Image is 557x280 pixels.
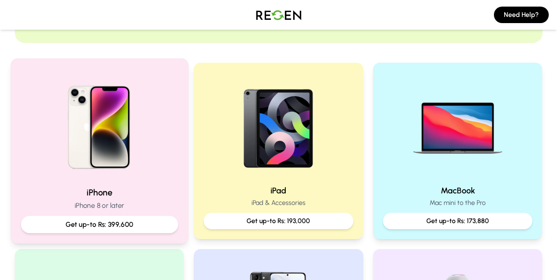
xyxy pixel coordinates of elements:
img: Logo [250,3,308,26]
img: iPhone [44,69,155,180]
button: Need Help? [494,7,549,23]
h2: iPad [204,185,353,196]
p: Get up-to Rs: 193,000 [210,216,347,226]
img: MacBook [405,73,510,178]
h2: MacBook [383,185,533,196]
p: iPhone 8 or later [21,200,178,211]
p: Mac mini to the Pro [383,198,533,208]
p: Get up-to Rs: 173,880 [390,216,526,226]
p: iPad & Accessories [204,198,353,208]
p: Get up-to Rs: 399,600 [28,219,171,230]
img: iPad [226,73,331,178]
h2: iPhone [21,186,178,198]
